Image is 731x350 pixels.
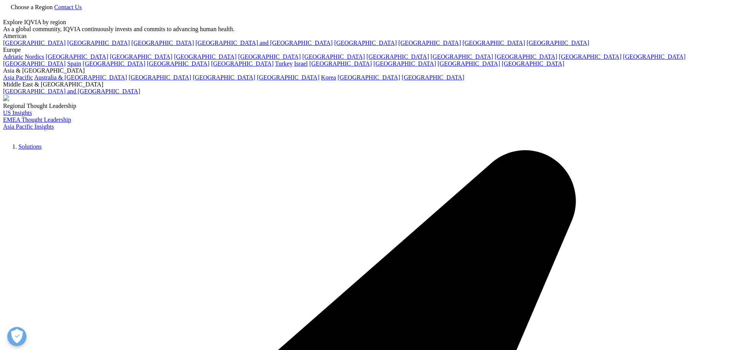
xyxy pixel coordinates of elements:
[3,67,728,74] div: Asia & [GEOGRAPHIC_DATA]
[321,74,336,81] a: Korea
[3,123,54,130] a: Asia Pacific Insights
[302,53,365,60] a: [GEOGRAPHIC_DATA]
[338,74,400,81] a: [GEOGRAPHIC_DATA]
[25,53,44,60] a: Nordics
[275,60,293,67] a: Turkey
[54,4,82,10] a: Contact Us
[211,60,274,67] a: [GEOGRAPHIC_DATA]
[3,88,140,95] a: [GEOGRAPHIC_DATA] and [GEOGRAPHIC_DATA]
[559,53,621,60] a: [GEOGRAPHIC_DATA]
[193,74,255,81] a: [GEOGRAPHIC_DATA]
[3,81,728,88] div: Middle East & [GEOGRAPHIC_DATA]
[3,46,728,53] div: Europe
[334,40,397,46] a: [GEOGRAPHIC_DATA]
[294,60,308,67] a: Israel
[526,40,589,46] a: [GEOGRAPHIC_DATA]
[174,53,236,60] a: [GEOGRAPHIC_DATA]
[3,40,66,46] a: [GEOGRAPHIC_DATA]
[34,74,127,81] a: Australia & [GEOGRAPHIC_DATA]
[3,19,728,26] div: Explore IQVIA by region
[18,143,41,150] a: Solutions
[131,40,194,46] a: [GEOGRAPHIC_DATA]
[67,60,81,67] a: Spain
[3,26,728,33] div: As a global community, IQVIA continuously invests and commits to advancing human health.
[3,33,728,40] div: Americas
[495,53,557,60] a: [GEOGRAPHIC_DATA]
[257,74,319,81] a: [GEOGRAPHIC_DATA]
[3,109,32,116] a: US Insights
[83,60,145,67] a: [GEOGRAPHIC_DATA]
[462,40,525,46] a: [GEOGRAPHIC_DATA]
[373,60,436,67] a: [GEOGRAPHIC_DATA]
[67,40,130,46] a: [GEOGRAPHIC_DATA]
[3,116,71,123] a: EMEA Thought Leadership
[7,327,26,346] button: Open Preferences
[3,53,23,60] a: Adriatic
[129,74,191,81] a: [GEOGRAPHIC_DATA]
[398,40,461,46] a: [GEOGRAPHIC_DATA]
[3,95,9,101] img: 2093_analyzing-data-using-big-screen-display-and-laptop.png
[431,53,493,60] a: [GEOGRAPHIC_DATA]
[402,74,464,81] a: [GEOGRAPHIC_DATA]
[437,60,500,67] a: [GEOGRAPHIC_DATA]
[3,60,66,67] a: [GEOGRAPHIC_DATA]
[3,103,728,109] div: Regional Thought Leadership
[110,53,172,60] a: [GEOGRAPHIC_DATA]
[238,53,301,60] a: [GEOGRAPHIC_DATA]
[11,4,53,10] span: Choose a Region
[623,53,685,60] a: [GEOGRAPHIC_DATA]
[502,60,564,67] a: [GEOGRAPHIC_DATA]
[3,74,33,81] a: Asia Pacific
[195,40,332,46] a: [GEOGRAPHIC_DATA] and [GEOGRAPHIC_DATA]
[46,53,108,60] a: [GEOGRAPHIC_DATA]
[147,60,210,67] a: [GEOGRAPHIC_DATA]
[309,60,372,67] a: [GEOGRAPHIC_DATA]
[366,53,429,60] a: [GEOGRAPHIC_DATA]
